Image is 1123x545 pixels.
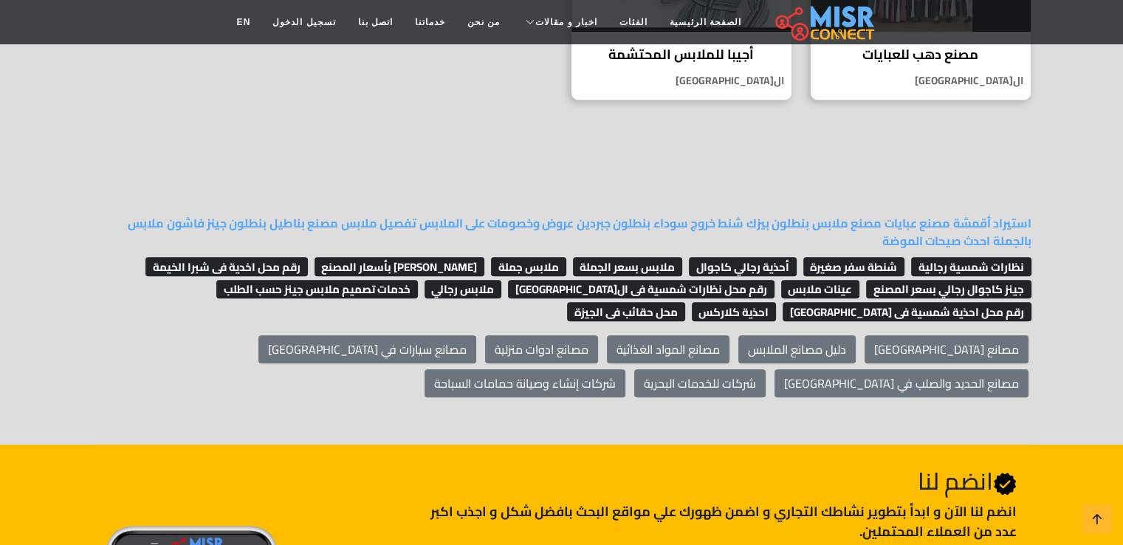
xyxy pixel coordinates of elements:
[953,212,1031,234] a: استيراد أقمشة
[421,278,502,300] a: ملابس رجالي
[608,8,659,36] a: الفئات
[781,280,860,299] span: عينات ملابس
[569,256,683,278] a: ملابس بسعر الجملة
[425,369,625,397] a: شركات إنشاء وصيانة حمامات السباحة
[866,280,1031,299] span: جينز كاجوال رجالي بسعر المصنع
[885,212,950,234] a: مصنع عبايات
[783,302,1031,321] span: رقم محل احذية شمسية فى [GEOGRAPHIC_DATA]
[573,257,683,276] span: ملابس بسعر الجملة
[993,472,1017,496] svg: Verified account
[746,212,809,234] a: بنطلون بيزك
[685,256,797,278] a: أحذية رجالي كاجوال
[567,302,685,321] span: محل حقائب فى الجيزة
[487,256,566,278] a: ملابس جملة
[419,212,574,234] a: عروض وخصومات على الملابس
[911,257,1031,276] span: نظارات شمسية رجالية
[142,256,308,278] a: رقم محل اخدية فى شبرا الخيمة
[811,73,1031,89] p: ال[GEOGRAPHIC_DATA]
[261,8,346,36] a: تسجيل الدخول
[511,8,608,36] a: اخبار و مقالات
[865,335,1028,363] a: مصانع [GEOGRAPHIC_DATA]
[485,335,598,363] a: مصانع ادوات منزلية
[653,212,743,234] a: شنط خروج سوداء
[315,257,485,276] span: [PERSON_NAME] بأسعار المصنع
[689,257,797,276] span: أحذية رجالي كاجوال
[563,301,685,323] a: محل حقائب فى الجيزة
[862,278,1031,300] a: جينز كاجوال رجالي بسعر المصنع
[128,212,1031,252] a: ملابس بالجملة
[504,278,775,300] a: رقم محل نظارات شمسية فى ال[GEOGRAPHIC_DATA]
[577,212,650,234] a: بنطلون جبردين
[416,467,1016,496] h2: انضم لنا
[607,335,729,363] a: مصانع المواد الغذائية
[258,335,476,363] a: مصانع سيارات في [GEOGRAPHIC_DATA]
[692,302,777,321] span: احذية كلاركس
[803,257,905,276] span: شنطة سفر صغيرة
[738,335,856,363] a: دليل مصانع الملابس
[634,369,766,397] a: شركات للخدمات البحرية
[907,256,1031,278] a: نظارات شمسية رجالية
[341,212,416,234] a: تفصيل ملابس
[775,4,874,41] img: main.misr_connect
[583,47,780,63] h4: أجيبا للملابس المحتشمة
[800,256,905,278] a: شنطة سفر صغيرة
[167,212,267,234] a: بنطلون جينز فاشون
[269,212,338,234] a: مصنع بناطيل
[216,280,418,299] span: خدمات تصميم ملابس جينز حسب الطلب
[213,278,418,300] a: خدمات تصميم ملابس جينز حسب الطلب
[416,501,1016,541] p: انضم لنا اﻵن و ابدأ بتطوير نشاطك التجاري و اضمن ظهورك علي مواقع البحث بافضل شكل و اجذب اكبر عدد م...
[882,230,990,252] a: احدث صيحات الموضة
[347,8,404,36] a: اتصل بنا
[688,301,777,323] a: احذية كلاركس
[311,256,485,278] a: [PERSON_NAME] بأسعار المصنع
[425,280,502,299] span: ملابس رجالي
[145,257,308,276] span: رقم محل اخدية فى شبرا الخيمة
[226,8,262,36] a: EN
[508,280,775,299] span: رقم محل نظارات شمسية فى ال[GEOGRAPHIC_DATA]
[777,278,860,300] a: عينات ملابس
[456,8,511,36] a: من نحن
[491,257,566,276] span: ملابس جملة
[535,16,597,29] span: اخبار و مقالات
[571,73,791,89] p: ال[GEOGRAPHIC_DATA]
[775,369,1028,397] a: مصانع الحديد والصلب في [GEOGRAPHIC_DATA]
[812,212,882,234] a: مصنع ملابس
[779,301,1031,323] a: رقم محل احذية شمسية فى [GEOGRAPHIC_DATA]
[822,47,1020,63] h4: مصنع دهب للعبايات
[659,8,752,36] a: الصفحة الرئيسية
[404,8,456,36] a: خدماتنا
